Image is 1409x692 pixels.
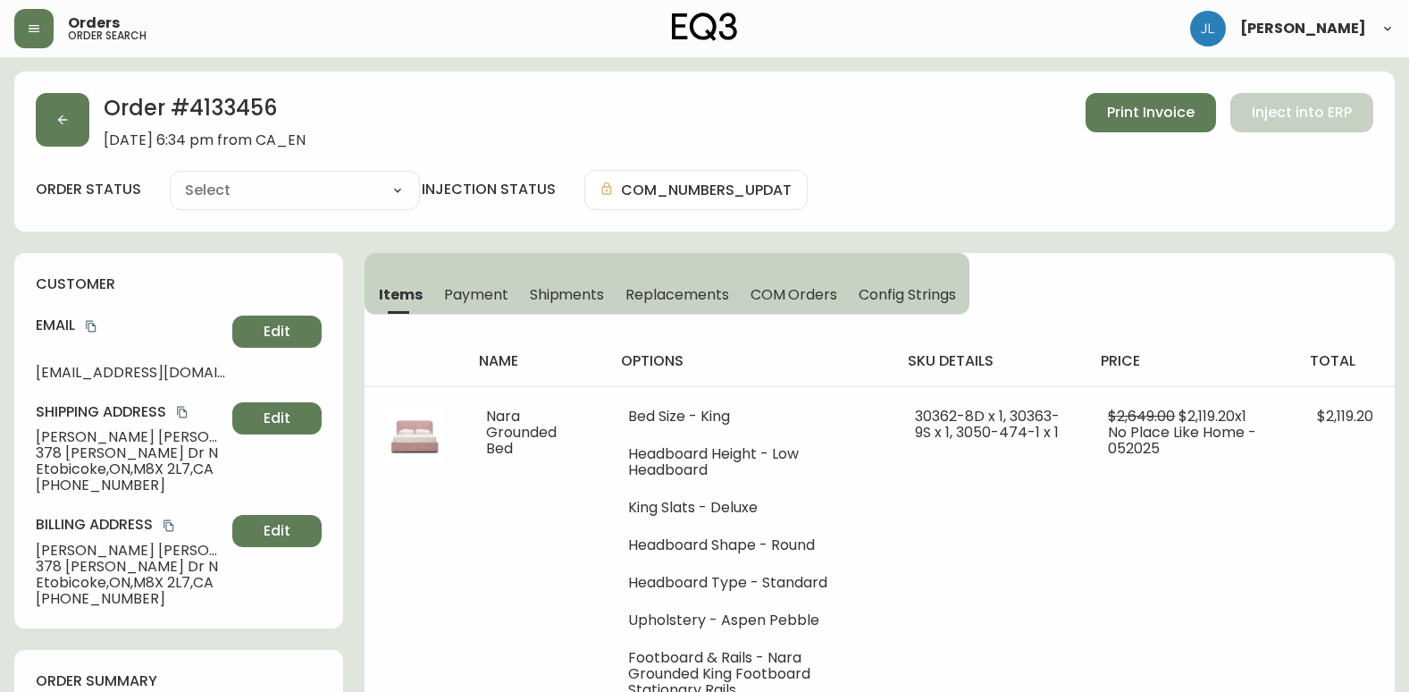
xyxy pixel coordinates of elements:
[1317,406,1373,426] span: $2,119.20
[36,180,141,199] label: order status
[36,429,225,445] span: [PERSON_NAME] [PERSON_NAME]
[628,575,872,591] li: Headboard Type - Standard
[1240,21,1366,36] span: [PERSON_NAME]
[386,409,443,466] img: b0bfbc0a-3505-4533-a839-88b682f86fd8Optional[nara-grounded-pink-queen-bed].jpg
[232,515,322,547] button: Edit
[628,612,872,629] li: Upholstery - Aspen Pebble
[232,402,322,435] button: Edit
[36,559,225,575] span: 378 [PERSON_NAME] Dr N
[1310,351,1380,371] h4: total
[621,351,879,371] h4: options
[264,409,290,428] span: Edit
[36,477,225,494] span: [PHONE_NUMBER]
[173,403,191,421] button: copy
[444,285,508,304] span: Payment
[479,351,592,371] h4: name
[36,316,225,335] h4: Email
[68,30,147,41] h5: order search
[530,285,605,304] span: Shipments
[625,285,728,304] span: Replacements
[264,322,290,342] span: Edit
[1190,11,1226,46] img: 1c9c23e2a847dab86f8017579b61559c
[36,591,225,607] span: [PHONE_NUMBER]
[36,402,225,422] h4: Shipping Address
[36,274,322,294] h4: customer
[36,461,225,477] span: Etobicoke , ON , M8X 2L7 , CA
[160,517,178,535] button: copy
[36,365,225,381] span: [EMAIL_ADDRESS][DOMAIN_NAME]
[36,575,225,591] span: Etobicoke , ON , M8X 2L7 , CA
[628,500,872,516] li: King Slats - Deluxe
[104,93,306,132] h2: Order # 4133456
[36,445,225,461] span: 378 [PERSON_NAME] Dr N
[36,515,225,535] h4: Billing Address
[36,543,225,559] span: [PERSON_NAME] [PERSON_NAME]
[68,16,120,30] span: Orders
[1107,103,1195,122] span: Print Invoice
[1086,93,1216,132] button: Print Invoice
[379,285,423,304] span: Items
[751,285,838,304] span: COM Orders
[1108,422,1256,459] span: No Place Like Home - 052025
[1178,406,1246,426] span: $2,119.20 x 1
[104,132,306,148] span: [DATE] 6:34 pm from CA_EN
[628,409,872,425] li: Bed Size - King
[486,406,557,459] span: Nara Grounded Bed
[672,13,738,41] img: logo
[915,406,1060,443] span: 30362-8D x 1, 30363-9S x 1, 3050-474-1 x 1
[1108,406,1175,426] span: $2,649.00
[908,351,1072,371] h4: sku details
[422,180,556,199] h4: injection status
[628,446,872,478] li: Headboard Height - Low Headboard
[82,317,100,335] button: copy
[1101,351,1281,371] h4: price
[232,316,322,348] button: Edit
[859,285,955,304] span: Config Strings
[628,537,872,553] li: Headboard Shape - Round
[264,521,290,541] span: Edit
[36,671,322,691] h4: order summary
